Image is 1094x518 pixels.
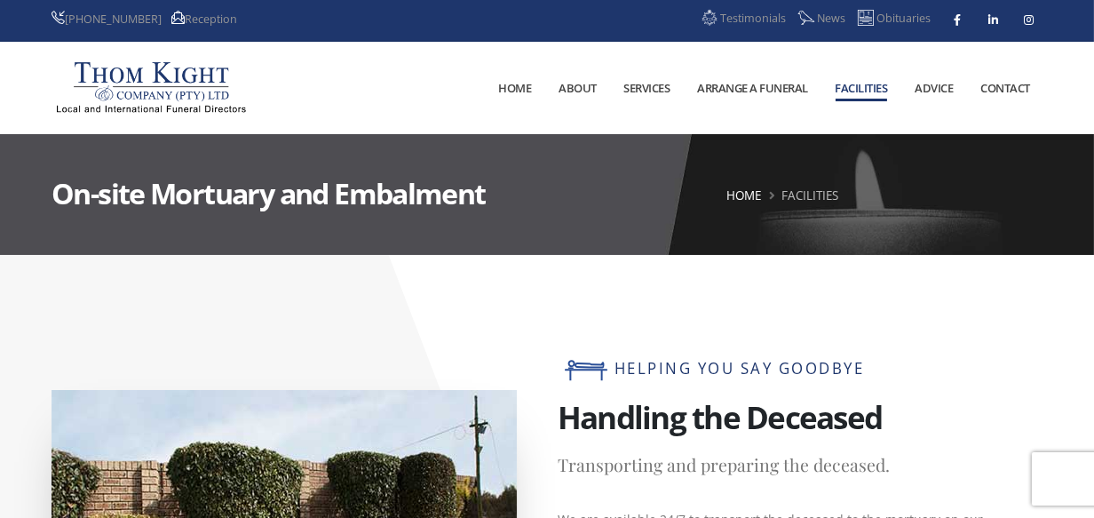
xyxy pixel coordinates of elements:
a: Services [611,43,683,133]
a: [PHONE_NUMBER] [52,12,162,27]
a: Home [726,187,761,203]
a: Testimonials [699,7,786,32]
a: Instagram [1017,7,1042,32]
a: Obituaries [855,7,931,32]
a: Linkedin [981,7,1006,32]
a: Reception [171,12,237,27]
a: Contact [968,43,1042,133]
a: Facilities [822,43,900,133]
a: Home [486,43,544,133]
a: Advice [902,43,966,133]
h3: Handling the Deceased [558,399,1042,436]
p: Transporting and preparing the deceased. [558,450,1042,487]
a: Arrange a Funeral [685,43,820,133]
a: Facebook [945,7,970,32]
li: Facilities [765,185,838,206]
h2: HELPING YOU SAY GOODBYE [558,342,1042,399]
img: Thom Kight Nationwide and International Funeral Directors [52,56,250,118]
a: News [796,7,845,32]
h1: On-site Mortuary and Embalment [52,179,486,208]
a: About [546,43,609,133]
